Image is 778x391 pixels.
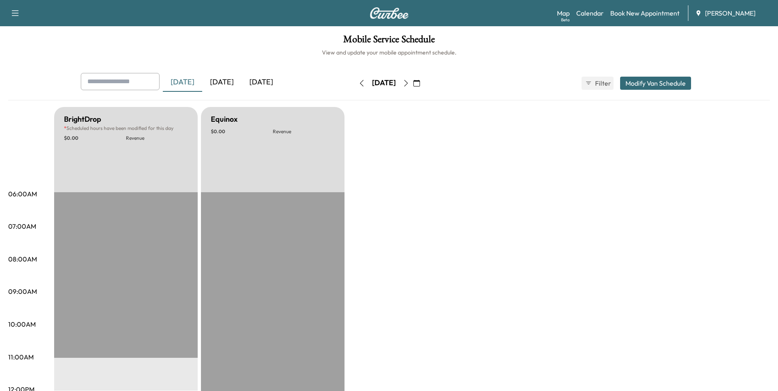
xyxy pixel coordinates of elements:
div: [DATE] [242,73,281,92]
div: [DATE] [163,73,202,92]
span: Filter [595,78,610,88]
button: Modify Van Schedule [620,77,691,90]
a: Book New Appointment [610,8,680,18]
p: 11:00AM [8,352,34,362]
div: Beta [561,17,570,23]
a: MapBeta [557,8,570,18]
p: $ 0.00 [64,135,126,141]
p: Revenue [273,128,335,135]
h6: View and update your mobile appointment schedule. [8,48,770,57]
p: 10:00AM [8,319,36,329]
button: Filter [582,77,614,90]
p: 09:00AM [8,286,37,296]
p: Scheduled hours have been modified for this day [64,125,188,132]
p: 07:00AM [8,221,36,231]
div: [DATE] [372,78,396,88]
h1: Mobile Service Schedule [8,34,770,48]
p: 06:00AM [8,189,37,199]
span: [PERSON_NAME] [705,8,755,18]
p: Revenue [126,135,188,141]
a: Calendar [576,8,604,18]
p: 08:00AM [8,254,37,264]
img: Curbee Logo [370,7,409,19]
div: [DATE] [202,73,242,92]
p: $ 0.00 [211,128,273,135]
h5: BrightDrop [64,114,101,125]
h5: Equinox [211,114,237,125]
